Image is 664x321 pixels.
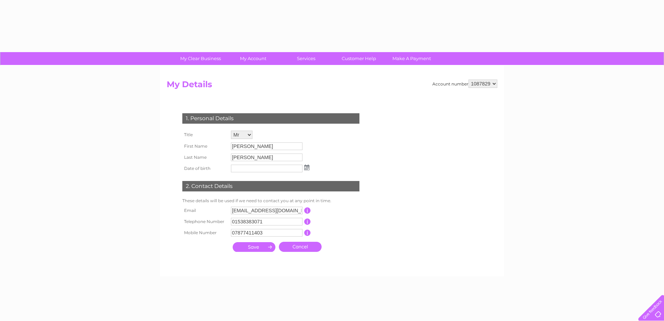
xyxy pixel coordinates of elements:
input: Information [304,207,311,214]
a: Customer Help [330,52,388,65]
td: These details will be used if we need to contact you at any point in time. [181,197,361,205]
th: Date of birth [181,163,229,174]
th: First Name [181,141,229,152]
div: Account number [432,80,497,88]
input: Submit [233,242,275,252]
h2: My Details [167,80,497,93]
a: Make A Payment [383,52,440,65]
th: Title [181,129,229,141]
th: Mobile Number [181,227,229,238]
a: Services [277,52,335,65]
div: 1. Personal Details [182,113,359,124]
input: Information [304,230,311,236]
th: Last Name [181,152,229,163]
th: Email [181,205,229,216]
input: Information [304,219,311,225]
a: My Account [225,52,282,65]
img: ... [304,165,309,170]
th: Telephone Number [181,216,229,227]
a: My Clear Business [172,52,229,65]
div: 2. Contact Details [182,181,359,191]
a: Cancel [279,242,322,252]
